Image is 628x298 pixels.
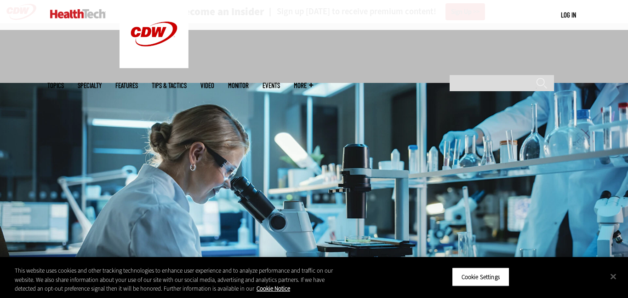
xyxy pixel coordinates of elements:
[294,82,313,89] span: More
[120,61,188,70] a: CDW
[47,82,64,89] span: Topics
[561,11,576,19] a: Log in
[561,10,576,20] div: User menu
[452,267,509,286] button: Cookie Settings
[263,82,280,89] a: Events
[228,82,249,89] a: MonITor
[200,82,214,89] a: Video
[15,266,345,293] div: This website uses cookies and other tracking technologies to enhance user experience and to analy...
[50,9,106,18] img: Home
[257,285,290,292] a: More information about your privacy
[152,82,187,89] a: Tips & Tactics
[603,266,623,286] button: Close
[78,82,102,89] span: Specialty
[115,82,138,89] a: Features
